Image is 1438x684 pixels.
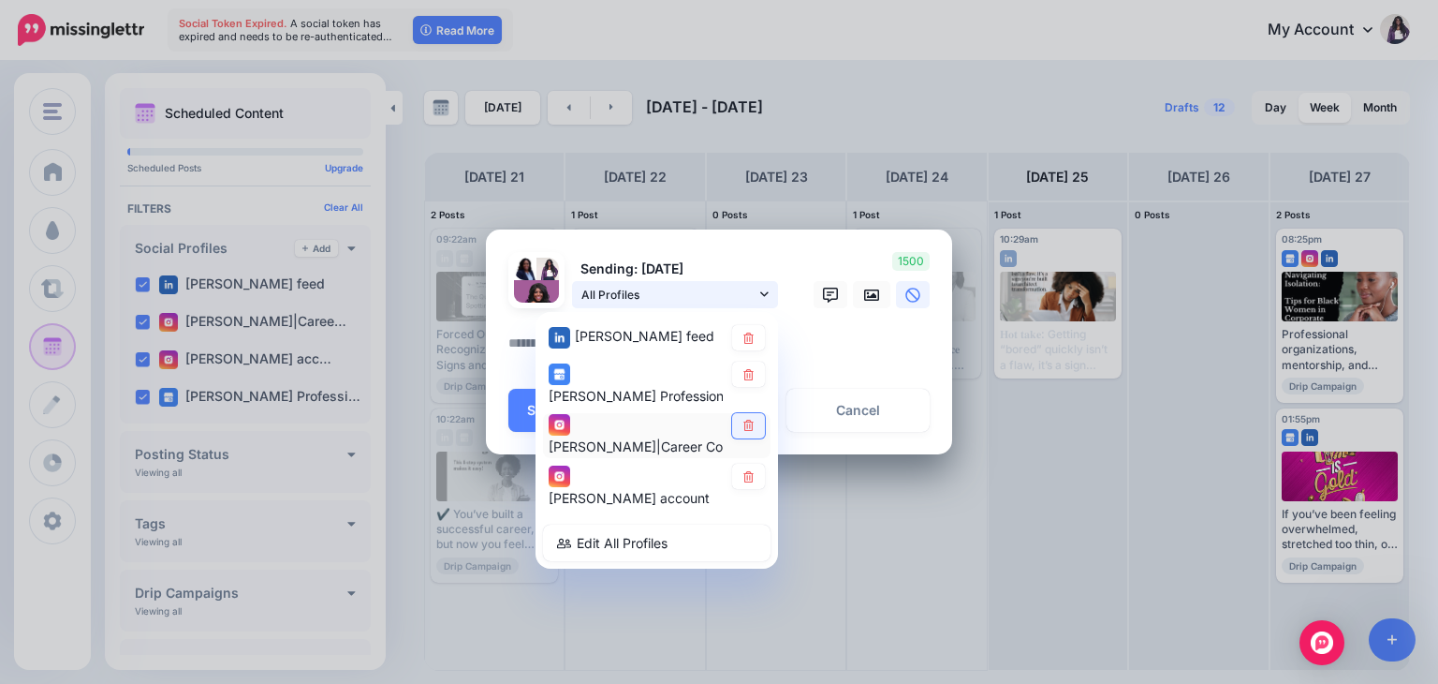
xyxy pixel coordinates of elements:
span: All Profiles [581,285,756,305]
button: Schedule [508,389,624,432]
img: 1753062409949-64027.png [514,258,536,280]
img: linkedin-square.png [549,327,570,349]
span: [PERSON_NAME] account [549,490,710,506]
img: instagram-square.png [549,415,570,437]
img: google_business-square.png [549,364,570,385]
img: instagram-square.png [549,466,570,487]
span: [PERSON_NAME] feed [575,328,714,344]
span: [PERSON_NAME] Professional & Personal Coaching, LLC. page [549,388,935,404]
p: Sending: [DATE] [572,259,778,280]
span: [PERSON_NAME]|Career Coach account [549,439,799,455]
a: Edit All Profiles [543,525,770,561]
a: Cancel [786,389,930,432]
span: Schedule [527,404,587,417]
div: Open Intercom Messenger [1299,620,1344,665]
span: 1500 [892,252,930,271]
img: 341543480_236302542240996_3734780188724440359_n-bsa130527.jpg [514,280,559,325]
a: All Profiles [572,281,778,308]
img: AOh14GgRZl8Wp09hFKi170KElp-xBEIImXkZHkZu8KLJnAs96-c-64028.png [536,258,559,280]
